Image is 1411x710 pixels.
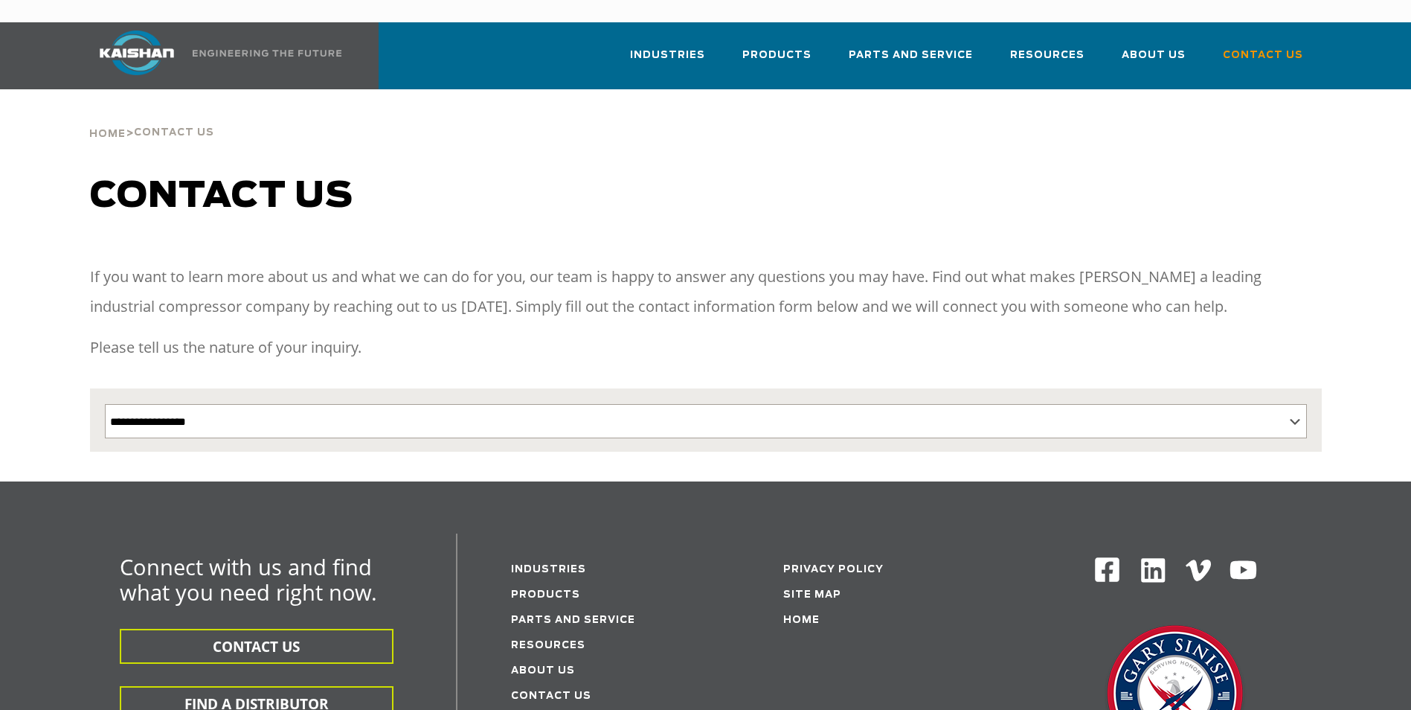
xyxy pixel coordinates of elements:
a: Parts and service [511,615,635,625]
p: If you want to learn more about us and what we can do for you, our team is happy to answer any qu... [90,262,1322,322]
a: Contact Us [511,691,591,701]
a: Industries [630,36,705,86]
img: kaishan logo [81,31,193,75]
div: > [89,89,214,146]
img: Youtube [1229,556,1258,585]
a: Kaishan USA [81,22,344,89]
img: Facebook [1093,556,1121,583]
span: Contact Us [1223,47,1303,64]
span: Home [89,129,126,139]
img: Engineering the future [193,50,341,57]
a: Products [742,36,811,86]
span: Contact us [90,179,353,214]
p: Please tell us the nature of your inquiry. [90,333,1322,362]
span: Parts and Service [849,47,973,64]
span: Industries [630,47,705,64]
a: Industries [511,565,586,575]
span: Contact Us [134,128,214,138]
img: Vimeo [1186,560,1211,581]
a: About Us [511,666,575,676]
span: Connect with us and find what you need right now. [120,552,377,607]
a: About Us [1122,36,1186,86]
a: Resources [1010,36,1084,86]
span: Resources [1010,47,1084,64]
a: Home [89,127,126,140]
a: Resources [511,641,585,650]
a: Privacy Policy [783,565,884,575]
a: Site Map [783,590,841,600]
span: About Us [1122,47,1186,64]
a: Home [783,615,820,625]
img: Linkedin [1139,556,1168,585]
span: Products [742,47,811,64]
a: Contact Us [1223,36,1303,86]
button: CONTACT US [120,629,393,664]
a: Products [511,590,580,600]
a: Parts and Service [849,36,973,86]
